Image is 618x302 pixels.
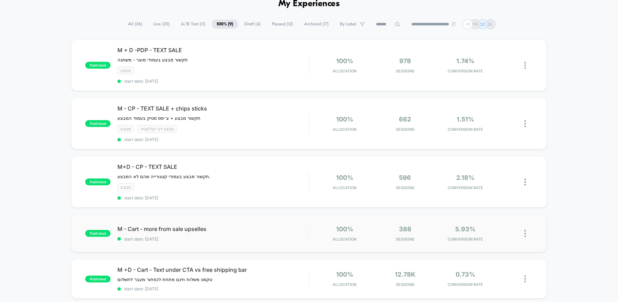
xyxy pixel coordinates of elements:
[377,69,434,73] span: Sessions
[455,225,476,233] span: 5.93%
[117,195,309,200] span: start date: [DATE]
[524,230,526,237] img: close
[267,20,298,29] span: Paused ( 12 )
[137,125,177,133] span: מבצע דף קולקציה
[524,62,526,69] img: close
[117,236,309,242] span: start date: [DATE]
[299,20,334,29] span: Archived ( 17 )
[117,277,212,282] span: טקסט משלוח חינם מתחת לכפתור מעבר לתשלום
[239,20,266,29] span: Draft ( 4 )
[377,185,434,190] span: Sessions
[437,185,494,190] span: CONVERSION RATE
[85,178,111,185] span: published
[117,79,309,84] span: start date: [DATE]
[117,137,309,142] span: start date: [DATE]
[211,20,238,29] span: 100% ( 9 )
[463,19,473,29] div: + 1
[377,127,434,132] span: Sessions
[437,237,494,242] span: CONVERSION RATE
[333,127,356,132] span: Allocation
[117,125,134,133] span: מבצע
[399,57,411,65] span: 978
[457,116,474,123] span: 1.51%
[117,67,134,74] span: מבצע
[333,282,356,287] span: Allocation
[336,116,353,123] span: 100%
[123,20,147,29] span: All ( 36 )
[148,20,175,29] span: Live ( 20 )
[340,22,356,27] span: By Label
[336,57,353,65] span: 100%
[377,282,434,287] span: Sessions
[117,47,309,54] span: M + D -PDP - TEXT SALE
[333,185,356,190] span: Allocation
[472,22,478,27] p: YR
[176,20,210,29] span: A/B Test ( 11 )
[333,69,356,73] span: Allocation
[336,225,353,233] span: 100%
[480,22,486,27] p: OC
[456,57,474,65] span: 1.74%
[437,282,494,287] span: CONVERSION RATE
[456,174,474,181] span: 2.18%
[451,22,456,26] img: end
[488,22,493,27] p: SL
[85,62,111,69] span: published
[524,275,526,282] img: close
[117,57,189,62] span: תקשור מבצע בעמודי מוצר - משתנה
[85,120,111,127] span: published
[117,174,210,179] span: תקשור מבצע בעמודי קטגורייה שהם לא המבצע.
[117,115,201,121] span: תקשור מבצע + צ׳יפס סטיק בעמוד המבצע
[336,174,353,181] span: 100%
[377,237,434,242] span: Sessions
[85,276,111,282] span: published
[117,266,309,273] span: M +D - Cart - Text under CTA vs free shipping bar
[399,174,411,181] span: 596
[456,271,475,278] span: 0.73%
[437,69,494,73] span: CONVERSION RATE
[117,183,134,191] span: מבצע
[336,271,353,278] span: 100%
[117,105,309,112] span: M - CP - TEXT SALE + chips sticks
[117,286,309,291] span: start date: [DATE]
[117,225,309,232] span: M - Cart - more from sale upselles
[437,127,494,132] span: CONVERSION RATE
[117,163,309,170] span: M+D - CP - TEXT SALE
[399,225,411,233] span: 388
[524,178,526,186] img: close
[395,271,415,278] span: 12.78k
[85,230,111,237] span: published
[399,116,411,123] span: 662
[524,120,526,127] img: close
[333,237,356,242] span: Allocation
